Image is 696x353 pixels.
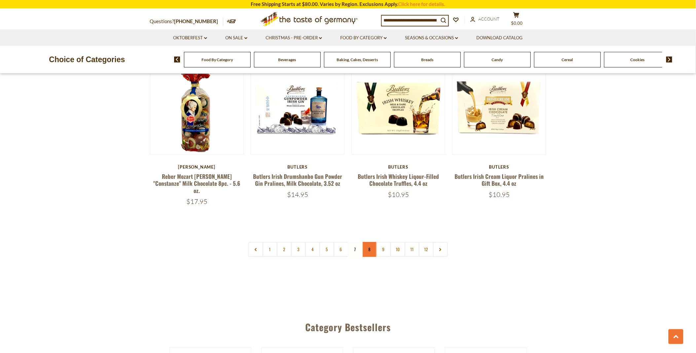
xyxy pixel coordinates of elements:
[492,57,503,62] a: Candy
[174,57,180,62] img: previous arrow
[150,164,244,170] div: [PERSON_NAME]
[489,190,510,199] span: $10.95
[253,172,342,187] a: Butlers Irish Drumshanbo Gun Powder Gin Pralines, Milk Chocolate, 3.52 oz
[291,242,306,257] a: 3
[225,34,247,42] a: On Sale
[337,57,378,62] a: Baking, Cakes, Desserts
[334,242,348,257] a: 6
[278,57,296,62] a: Beverages
[562,57,573,62] a: Cereal
[263,242,277,257] a: 1
[507,12,527,28] button: $0.00
[201,57,233,62] a: Food By Category
[390,242,405,257] a: 10
[479,16,500,21] span: Account
[376,242,391,257] a: 9
[419,242,434,257] a: 12
[362,242,377,257] a: 8
[455,172,544,187] a: Butlers Irish Cream Liquor Pralines in Gift Box, 4.4 oz
[470,16,500,23] a: Account
[666,57,673,62] img: next arrow
[173,34,207,42] a: Oktoberfest
[251,61,345,154] img: Butlers Irish Drumshanbo Gun Powder Gin Pralines, Milk Chocolate, 3.52 oz
[476,34,523,42] a: Download Catalog
[405,242,420,257] a: 11
[351,164,446,170] div: Butlers
[452,164,546,170] div: Butlers
[340,34,387,42] a: Food By Category
[150,17,223,26] p: Questions?
[398,1,445,7] a: Click here for details.
[119,312,578,339] div: Category Bestsellers
[153,172,240,195] a: Reber Mozart [PERSON_NAME] "Constanze" Milk Chocolate 8pc. - 5.6 oz.
[352,61,445,154] img: Butlers Irish Whiskey Liqour-Filled Chocolate Truffles, 4.4 oz
[266,34,322,42] a: Christmas - PRE-ORDER
[358,172,439,187] a: Butlers Irish Whiskey Liqour-Filled Chocolate Truffles, 4.4 oz
[174,18,218,24] a: [PHONE_NUMBER]
[630,57,644,62] a: Cookies
[305,242,320,257] a: 4
[388,190,409,199] span: $10.95
[287,190,308,199] span: $14.95
[453,61,546,154] img: Butlers Irish Cream Liquor Pralines in Gift Box, 4.4 oz
[405,34,458,42] a: Seasons & Occasions
[319,242,334,257] a: 5
[421,57,433,62] a: Breads
[251,164,345,170] div: Butlers
[186,197,207,206] span: $17.95
[150,61,244,154] img: Reber Mozart Kugel "Constanze" Milk Chocolate 8pc. - 5.6 oz.
[511,20,523,26] span: $0.00
[277,242,292,257] a: 2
